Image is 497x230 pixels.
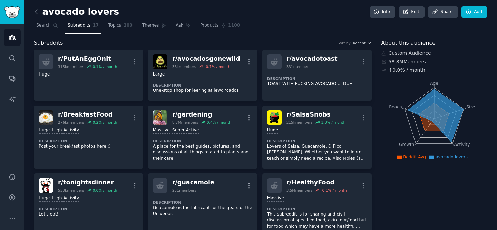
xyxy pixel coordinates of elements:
[92,188,117,193] div: 0.0 % / month
[39,178,53,193] img: tonightsdinner
[286,188,313,193] div: 3.5M members
[153,200,253,205] dt: Description
[39,127,50,134] div: Huge
[39,143,138,150] p: Post your breakfast photos here :)
[381,39,436,48] span: About this audience
[389,104,402,109] tspan: Reach
[403,154,426,159] span: Reddit Avg
[205,64,231,69] div: -0.1 % / month
[321,188,347,193] div: -0.1 % / month
[153,143,253,162] p: A place for the best guides, pictures, and discussions of all things related to plants and their ...
[153,205,253,217] p: Guacamole is the lubricant for the gears of the Universe.
[39,207,138,211] dt: Description
[172,54,240,63] div: r/ avocadosgonewild
[176,22,183,29] span: Ask
[58,120,84,125] div: 276k members
[34,20,60,34] a: Search
[148,106,257,169] a: gardeningr/gardening8.7Mmembers0.4% / monthMassiveSuper ActiveDescriptionA place for the best gui...
[39,211,138,218] p: Let's eat!
[4,6,20,18] img: GummySearch logo
[267,110,282,125] img: SalsaSnobs
[286,64,311,69] div: 331 members
[172,127,199,134] div: Super Active
[267,81,367,87] p: TOAST WITH FUCKING AVOCADO ... DUH
[140,20,169,34] a: Themes
[173,20,193,34] a: Ask
[267,195,284,202] div: Massive
[353,41,372,46] button: Recent
[370,6,395,18] a: Info
[142,22,159,29] span: Themes
[286,178,347,187] div: r/ HealthyFood
[389,67,425,74] div: ↑ 0.0 % / month
[172,188,196,193] div: 251 members
[353,41,366,46] span: Recent
[428,6,458,18] a: Share
[34,7,119,18] h2: avocado lovers
[466,104,475,109] tspan: Size
[430,81,438,86] tspan: Age
[52,127,79,134] div: High Activity
[34,50,143,101] a: r/PutAnEggOnIt315kmembers0.1% / monthHuge
[172,110,231,119] div: r/ gardening
[34,106,143,169] a: BreakfastFoodr/BreakfastFood276kmembers0.2% / monthHugeHigh ActivityDescriptionPost your breakfas...
[172,178,214,187] div: r/ guacamole
[153,139,253,143] dt: Description
[93,22,99,29] span: 17
[65,20,101,34] a: Subreddits17
[92,120,117,125] div: 0.2 % / month
[148,50,257,101] a: avocadosgonewildr/avocadosgonewild36kmembers-0.1% / monthLargeDescriptionOne-stop shop for leerin...
[39,71,50,78] div: Huge
[228,22,240,29] span: 1100
[267,143,367,162] p: Lovers of Salsa, Guacamole, & Pico [PERSON_NAME]. Whether you want to learn, teach or simply need...
[381,50,488,57] div: Custom Audience
[267,207,367,211] dt: Description
[153,127,170,134] div: Massive
[267,76,367,81] dt: Description
[58,110,117,119] div: r/ BreakfastFood
[461,6,487,18] a: Add
[454,142,470,147] tspan: Activity
[286,120,313,125] div: 215k members
[267,211,367,230] p: This subreddit is for sharing and civil discussion of specified food, akin to /r/food but for foo...
[338,41,351,46] div: Sort by
[39,110,53,125] img: BreakfastFood
[52,195,79,202] div: High Activity
[58,188,84,193] div: 553k members
[39,195,50,202] div: Huge
[200,22,218,29] span: Products
[124,22,133,29] span: 200
[267,127,278,134] div: Huge
[58,54,117,63] div: r/ PutAnEggOnIt
[92,64,117,69] div: 0.1 % / month
[108,22,121,29] span: Topics
[172,64,196,69] div: 36k members
[153,110,167,125] img: gardening
[58,178,117,187] div: r/ tonightsdinner
[39,139,138,143] dt: Description
[153,83,253,88] dt: Description
[36,22,51,29] span: Search
[207,120,231,125] div: 0.4 % / month
[58,64,84,69] div: 315k members
[262,50,372,101] a: r/avocadotoast331membersDescriptionTOAST WITH FUCKING AVOCADO ... DUH
[436,154,468,159] span: avocado lovers
[399,6,425,18] a: Edit
[198,20,242,34] a: Products1100
[321,120,345,125] div: 1.0 % / month
[153,54,167,69] img: avocadosgonewild
[286,110,345,119] div: r/ SalsaSnobs
[106,20,135,34] a: Topics200
[153,88,253,94] p: One-stop shop for leering at lewd ‘cados
[262,106,372,169] a: SalsaSnobsr/SalsaSnobs215kmembers1.0% / monthHugeDescriptionLovers of Salsa, Guacamole, & Pico [P...
[153,71,165,78] div: Large
[172,120,198,125] div: 8.7M members
[399,142,414,147] tspan: Growth
[286,54,338,63] div: r/ avocadotoast
[68,22,90,29] span: Subreddits
[267,139,367,143] dt: Description
[381,58,488,66] div: 58.8M Members
[34,39,63,48] span: Subreddits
